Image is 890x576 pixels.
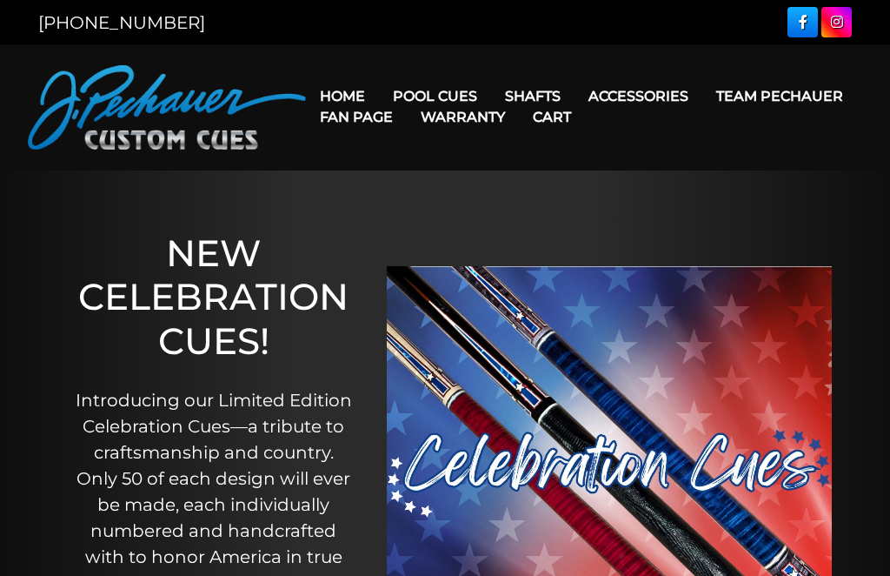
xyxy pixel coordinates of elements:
[491,74,575,118] a: Shafts
[28,65,306,150] img: Pechauer Custom Cues
[306,74,379,118] a: Home
[38,12,205,33] a: [PHONE_NUMBER]
[76,231,352,363] h1: NEW CELEBRATION CUES!
[407,95,519,139] a: Warranty
[306,95,407,139] a: Fan Page
[702,74,857,118] a: Team Pechauer
[575,74,702,118] a: Accessories
[379,74,491,118] a: Pool Cues
[519,95,585,139] a: Cart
